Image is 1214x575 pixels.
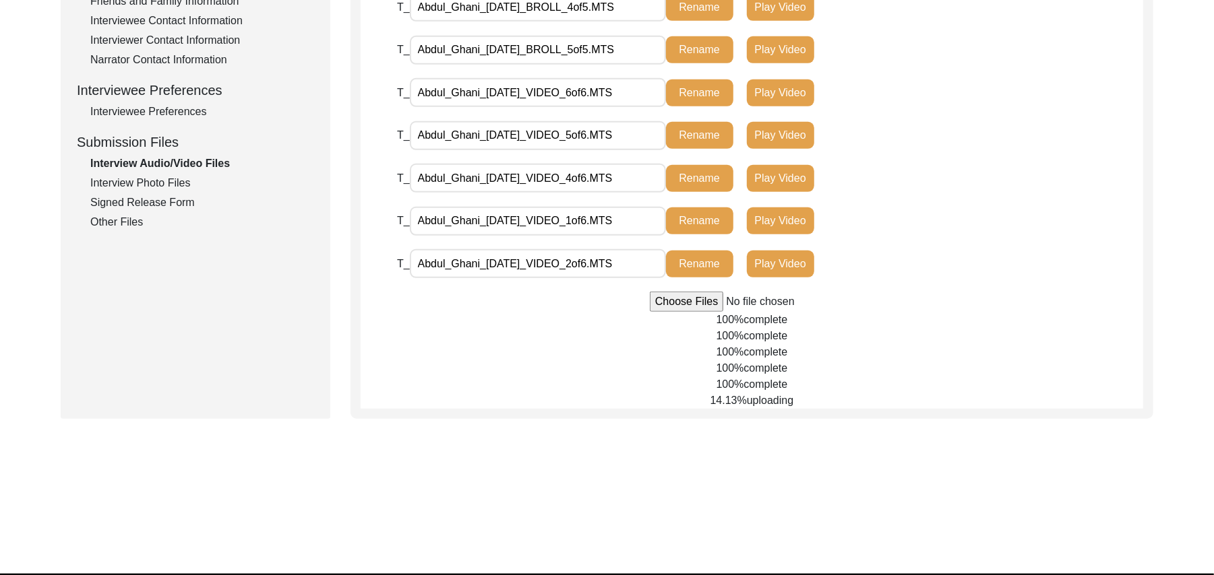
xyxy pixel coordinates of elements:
[90,175,314,191] div: Interview Photo Files
[717,330,744,341] span: 100%
[666,79,733,106] button: Rename
[744,378,788,390] span: complete
[744,330,788,341] span: complete
[717,314,744,325] span: 100%
[747,395,793,406] span: uploading
[710,395,747,406] span: 14.13%
[397,172,410,184] span: T_
[747,36,814,63] button: Play Video
[397,215,410,226] span: T_
[666,207,733,234] button: Rename
[666,36,733,63] button: Rename
[747,79,814,106] button: Play Video
[397,1,410,13] span: T_
[666,250,733,277] button: Rename
[90,32,314,48] div: Interviewer Contact Information
[747,122,814,149] button: Play Video
[747,250,814,277] button: Play Video
[90,104,314,120] div: Interviewee Preferences
[90,156,314,172] div: Interview Audio/Video Files
[90,13,314,29] div: Interviewee Contact Information
[90,52,314,68] div: Narrator Contact Information
[90,214,314,230] div: Other Files
[77,132,314,152] div: Submission Files
[717,378,744,390] span: 100%
[77,80,314,100] div: Interviewee Preferences
[397,129,410,141] span: T_
[666,122,733,149] button: Rename
[744,314,788,325] span: complete
[90,195,314,211] div: Signed Release Form
[747,207,814,234] button: Play Video
[717,362,744,374] span: 100%
[747,165,814,192] button: Play Video
[397,44,410,55] span: T_
[717,346,744,358] span: 100%
[744,362,788,374] span: complete
[666,165,733,192] button: Rename
[744,346,788,358] span: complete
[397,87,410,98] span: T_
[397,258,410,269] span: T_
